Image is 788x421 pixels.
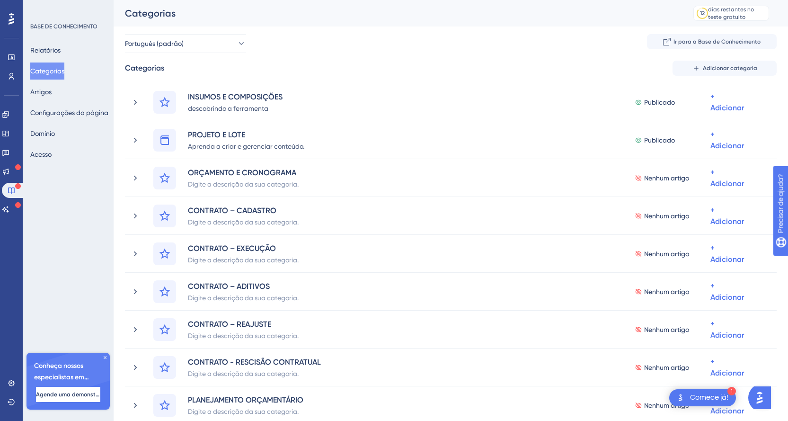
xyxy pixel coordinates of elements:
button: Domínio [30,125,55,142]
div: Abra a lista de verificação Comece!, módulos restantes: 1 [669,389,736,406]
font: Nenhum artigo [644,288,689,296]
button: Ir para a Base de Conhecimento [647,34,777,49]
font: Categorias [125,63,164,72]
font: Nenhum artigo [644,326,689,333]
button: Relatórios [30,42,61,59]
font: Domínio [30,130,55,137]
font: Conheça nossos especialistas em integração 🎧 [34,362,89,393]
font: CONTRATO – ADITIVOS [188,282,270,291]
iframe: Iniciador do Assistente de IA do UserGuiding [748,384,777,412]
font: ORÇAMENTO E CRONOGRAMA [188,168,296,177]
font: Aprenda a criar e gerenciar conteúdo. [188,143,304,150]
button: Acesso [30,146,52,163]
font: + Adicionar [710,206,744,226]
font: + Adicionar [710,243,744,264]
font: Nenhum artigo [644,250,689,258]
font: Relatórios [30,46,61,54]
font: Digite a descrição da sua categoria. [188,256,299,264]
button: Categorias [30,63,64,80]
font: Nenhum artigo [644,212,689,220]
font: Digite a descrição da sua categoria. [188,332,299,340]
font: Publicado [644,136,675,144]
font: Digite a descrição da sua categoria. [188,218,299,226]
font: descobrindo a ferramenta [188,105,268,112]
button: Agende uma demonstração [36,387,100,402]
font: Categorias [125,8,176,19]
font: Configurações da página [30,109,108,116]
font: CONTRATO – EXECUÇÃO [188,244,276,253]
button: Português (padrão) [125,34,246,53]
font: INSUMOS E COMPOSIÇÕES [188,92,283,101]
font: Digite a descrição da sua categoria. [188,294,299,302]
button: Configurações da página [30,104,108,121]
font: Digite a descrição da sua categoria. [188,180,299,188]
font: Nenhum artigo [644,174,689,182]
font: Ir para a Base de Conhecimento [673,38,761,45]
font: + Adicionar [710,357,744,377]
font: Publicado [644,99,675,106]
font: + Adicionar [710,92,744,112]
font: CONTRATO - RESCISÃO CONTRATUAL [188,358,321,367]
font: 1 [730,389,733,394]
font: Artigos [30,88,52,96]
font: Nenhum artigo [644,402,689,409]
font: + Adicionar [710,319,744,340]
font: Adicionar categoria [703,65,757,72]
font: CONTRATO – REAJUSTE [188,320,271,329]
font: + Adicionar [710,281,744,302]
font: + Adicionar [710,168,744,188]
font: Português (padrão) [125,40,184,47]
font: Digite a descrição da sua categoria. [188,370,299,377]
font: 12 [700,10,705,17]
font: + Adicionar [710,395,744,415]
font: Digite a descrição da sua categoria. [188,408,299,415]
font: Precisar de ajuda? [22,4,81,11]
font: Agende uma demonstração [36,391,112,398]
font: CONTRATO – CADASTRO [188,206,276,215]
img: imagem-do-lançador-texto-alternativo [675,392,686,403]
font: BASE DE CONHECIMENTO [30,23,97,30]
font: Acesso [30,151,52,158]
font: Nenhum artigo [644,364,689,371]
button: Adicionar categoria [673,61,777,76]
font: PROJETO E LOTE [188,130,245,139]
font: PLANEJAMENTO ORÇAMENTÁRIO [188,395,303,404]
font: + Adicionar [710,130,744,150]
button: Artigos [30,83,52,100]
font: Comece já! [690,394,728,401]
font: Categorias [30,67,64,75]
font: dias restantes no teste gratuito [708,6,754,20]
